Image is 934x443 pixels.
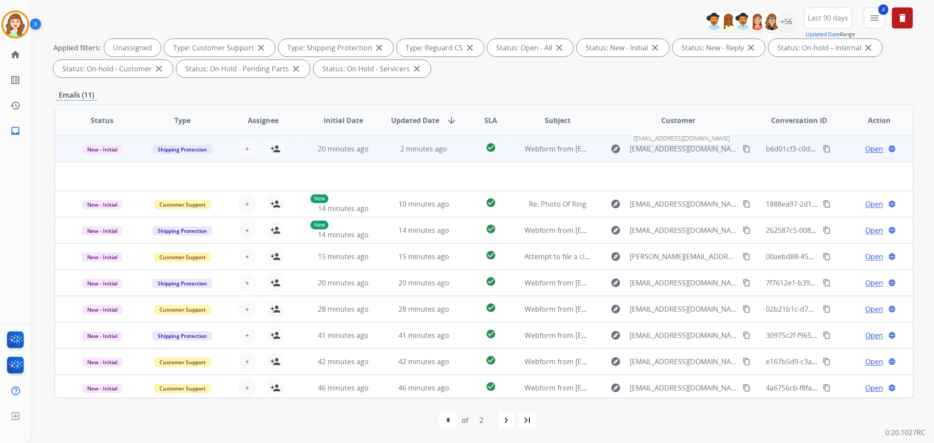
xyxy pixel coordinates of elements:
span: SLA [484,115,497,126]
mat-icon: check_circle [486,250,496,260]
mat-icon: language [888,200,896,208]
span: Shipping Protection [152,279,212,288]
span: 7f7612e1-b39e-4265-ba5c-cd750e48c3b3 [766,278,900,288]
span: + [245,356,249,367]
mat-icon: inbox [10,126,21,136]
mat-icon: explore [610,383,621,393]
mat-icon: list_alt [10,75,21,85]
span: Customer Support [154,384,211,393]
span: + [245,199,249,209]
span: Customer Support [154,200,211,209]
span: Open [865,251,883,262]
span: 14 minutes ago [398,225,449,235]
mat-icon: content_copy [823,331,831,339]
mat-icon: delete [897,13,908,23]
span: 28 minutes ago [318,304,369,314]
button: + [239,140,256,158]
span: Initial Date [324,115,363,126]
span: 02b21b1c-d7dc-445f-b90d-77dbab1cdb05 [766,304,903,314]
span: 1888ea97-2d16-4e8f-8023-e452df04e7c0 [766,199,898,209]
mat-icon: close [374,42,384,53]
div: Status: On-hold - Customer [53,60,173,77]
span: 15 minutes ago [318,252,369,261]
span: Customer Support [154,305,211,314]
span: New - Initial [82,358,123,367]
div: Status: On-hold – Internal [768,39,882,56]
mat-icon: close [412,63,422,74]
span: + [245,278,249,288]
mat-icon: close [746,42,756,53]
span: Shipping Protection [152,145,212,154]
mat-icon: language [888,384,896,392]
mat-icon: history [10,100,21,111]
th: Action [832,105,913,136]
span: [EMAIL_ADDRESS][DOMAIN_NAME] [630,304,737,314]
span: Subject [545,115,571,126]
span: Open [865,304,883,314]
span: New - Initial [82,279,123,288]
div: Type: Shipping Protection [278,39,393,56]
mat-icon: content_copy [743,305,751,313]
span: 41 minutes ago [398,330,449,340]
mat-icon: language [888,226,896,234]
span: + [245,330,249,341]
mat-icon: content_copy [823,358,831,366]
div: Type: Reguard CS [397,39,484,56]
mat-icon: close [465,42,475,53]
span: Type [174,115,190,126]
mat-icon: language [888,145,896,153]
span: Conversation ID [771,115,827,126]
span: + [245,144,249,154]
span: Webform from [EMAIL_ADDRESS][DOMAIN_NAME] on [DATE] [525,225,723,235]
span: Open [865,356,883,367]
span: Customer Support [154,358,211,367]
button: + [239,221,256,239]
span: Customer [661,115,695,126]
mat-icon: check_circle [486,329,496,339]
mat-icon: language [888,358,896,366]
mat-icon: content_copy [743,358,751,366]
mat-icon: menu [869,13,880,23]
div: Status: Open - All [487,39,573,56]
mat-icon: person_add [270,199,281,209]
mat-icon: content_copy [743,145,751,153]
mat-icon: content_copy [823,226,831,234]
span: [EMAIL_ADDRESS][DOMAIN_NAME] [630,278,737,288]
div: Unassigned [104,39,161,56]
span: 262587c5-0088-4e82-9f00-db41f5ffc43c [766,225,894,235]
span: 10 minutes ago [398,199,449,209]
span: Webform from [EMAIL_ADDRESS][DOMAIN_NAME] on [DATE] [525,304,723,314]
span: Last 90 days [808,16,848,20]
span: Shipping Protection [152,331,212,341]
mat-icon: navigate_next [501,415,511,425]
mat-icon: person_add [270,383,281,393]
mat-icon: content_copy [743,226,751,234]
span: [EMAIL_ADDRESS][DOMAIN_NAME] [630,225,737,236]
p: 0.20.1027RC [885,427,925,438]
mat-icon: check_circle [486,197,496,208]
span: + [245,225,249,236]
span: Open [865,225,883,236]
mat-icon: content_copy [823,253,831,260]
mat-icon: home [10,49,21,60]
span: 14 minutes ago [318,230,369,239]
div: Status: On Hold - Pending Parts [176,60,310,77]
span: [EMAIL_ADDRESS][DOMAIN_NAME] [631,132,732,145]
span: Webform from [EMAIL_ADDRESS][DOMAIN_NAME] on [DATE] [525,357,723,366]
mat-icon: check_circle [486,302,496,313]
mat-icon: explore [610,144,621,154]
span: Attempt to file a claim or talk to a person [525,252,660,261]
mat-icon: content_copy [823,279,831,287]
span: b6d01cf3-c0d2-480a-baa7-44d3b5e413f2 [766,144,899,154]
span: [PERSON_NAME][EMAIL_ADDRESS][DOMAIN_NAME] [630,251,737,262]
mat-icon: explore [610,330,621,341]
span: 41 minutes ago [318,330,369,340]
span: + [245,304,249,314]
span: [EMAIL_ADDRESS][DOMAIN_NAME] [630,383,737,393]
mat-icon: person_add [270,251,281,262]
div: 2 [472,411,490,429]
span: New - Initial [82,253,123,262]
mat-icon: check_circle [486,381,496,392]
button: + [239,274,256,292]
mat-icon: language [888,305,896,313]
